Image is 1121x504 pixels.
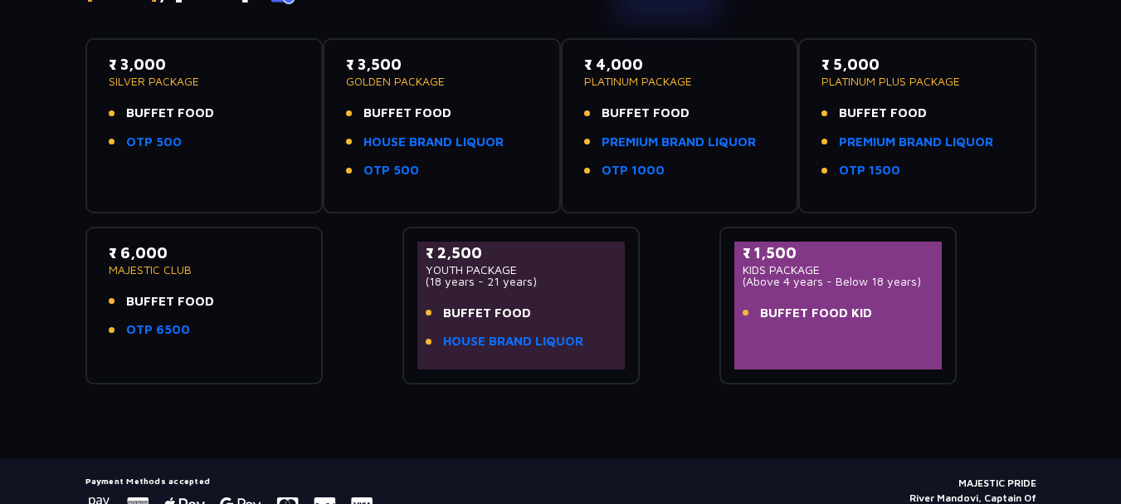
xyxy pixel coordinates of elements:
p: ₹ 2,500 [426,242,617,264]
p: PLATINUM PLUS PACKAGE [821,76,1013,87]
a: OTP 6500 [126,321,190,340]
p: KIDS PACKAGE [743,264,934,276]
p: GOLDEN PACKAGE [346,76,538,87]
p: ₹ 6,000 [109,242,300,264]
p: ₹ 1,500 [743,242,934,264]
a: OTP 500 [363,161,419,180]
p: ₹ 5,000 [821,53,1013,76]
a: OTP 1500 [839,161,900,180]
a: OTP 500 [126,133,182,152]
span: BUFFET FOOD [126,292,214,311]
span: BUFFET FOOD [363,104,451,123]
p: ₹ 3,000 [109,53,300,76]
a: HOUSE BRAND LIQUOR [443,332,583,351]
p: MAJESTIC CLUB [109,264,300,276]
p: SILVER PACKAGE [109,76,300,87]
p: ₹ 3,500 [346,53,538,76]
h5: Payment Methods accepted [85,476,373,486]
p: (Above 4 years - Below 18 years) [743,276,934,287]
p: PLATINUM PACKAGE [584,76,776,87]
a: OTP 1000 [602,161,665,180]
span: BUFFET FOOD [126,104,214,123]
p: (18 years - 21 years) [426,276,617,287]
p: ₹ 4,000 [584,53,776,76]
p: YOUTH PACKAGE [426,264,617,276]
a: HOUSE BRAND LIQUOR [363,133,504,152]
span: BUFFET FOOD [443,304,531,323]
span: BUFFET FOOD KID [760,304,872,323]
a: PREMIUM BRAND LIQUOR [839,133,993,152]
a: PREMIUM BRAND LIQUOR [602,133,756,152]
span: BUFFET FOOD [839,104,927,123]
span: BUFFET FOOD [602,104,690,123]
